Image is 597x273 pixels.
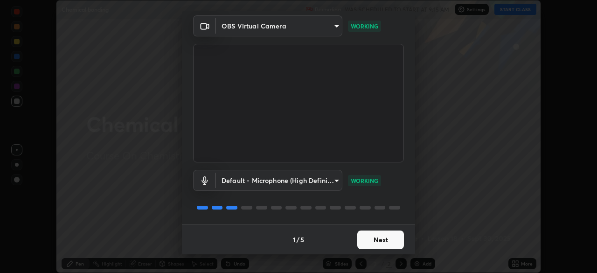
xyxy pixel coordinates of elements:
p: WORKING [351,22,378,30]
div: OBS Virtual Camera [216,15,342,36]
h4: 1 [293,235,296,245]
h4: 5 [300,235,304,245]
h4: / [297,235,299,245]
div: OBS Virtual Camera [216,170,342,191]
p: WORKING [351,176,378,185]
button: Next [357,231,404,249]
